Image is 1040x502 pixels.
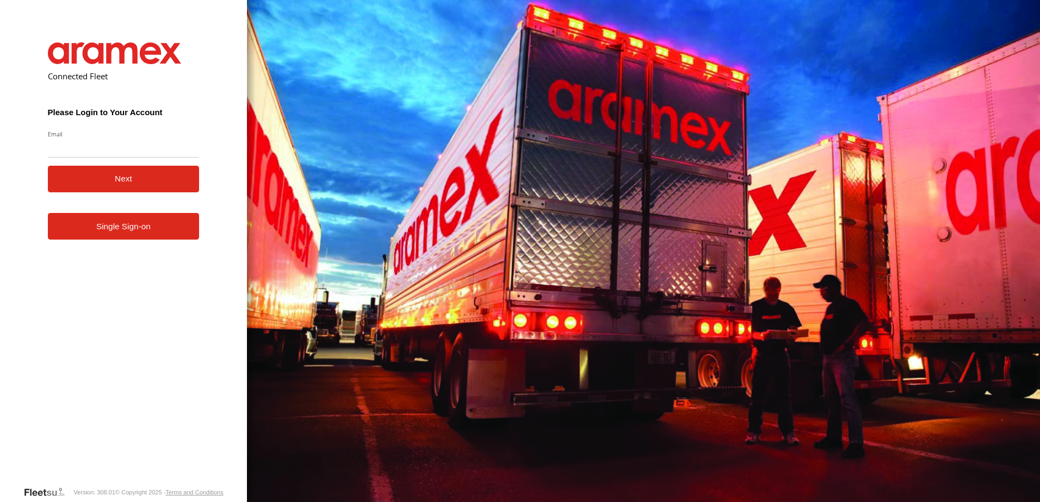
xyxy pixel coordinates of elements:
[165,489,223,495] a: Terms and Conditions
[115,489,224,495] div: © Copyright 2025 -
[48,166,200,192] button: Next
[73,489,115,495] div: Version: 308.01
[48,213,200,240] a: Single Sign-on
[23,487,73,498] a: Visit our Website
[48,130,200,138] label: Email
[48,71,200,81] h2: Connected Fleet
[48,42,182,64] img: Aramex
[48,108,200,117] h3: Please Login to Your Account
